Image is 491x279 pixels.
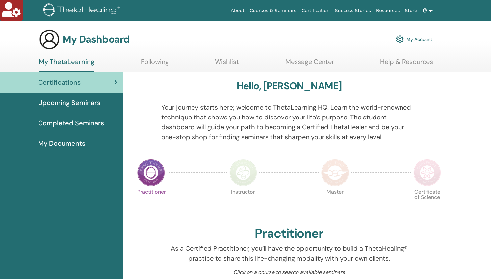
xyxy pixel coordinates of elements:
[38,98,100,108] span: Upcoming Seminars
[137,159,165,186] img: Practitioner
[161,102,417,142] p: Your journey starts here; welcome to ThetaLearning HQ. Learn the world-renowned technique that sh...
[413,159,441,186] img: Certificate of Science
[402,5,420,17] a: Store
[228,5,247,17] a: About
[141,58,169,71] a: Following
[38,77,81,87] span: Certifications
[374,5,402,17] a: Resources
[285,58,334,71] a: Message Center
[38,118,104,128] span: Completed Seminars
[237,80,342,92] h3: Hello, [PERSON_NAME]
[38,139,85,148] span: My Documents
[396,34,404,45] img: cog.svg
[321,189,349,217] p: Master
[247,5,299,17] a: Courses & Seminars
[229,189,257,217] p: Instructor
[413,189,441,217] p: Certificate of Science
[161,268,417,276] p: Click on a course to search available seminars
[229,159,257,186] img: Instructor
[255,226,323,241] h2: Practitioner
[396,32,432,47] a: My Account
[215,58,239,71] a: Wishlist
[332,5,374,17] a: Success Stories
[137,189,165,217] p: Practitioner
[39,29,60,50] img: generic-user-icon.jpg
[43,3,122,18] img: logo.png
[39,58,94,72] a: My ThetaLearning
[299,5,332,17] a: Certification
[63,33,130,45] h3: My Dashboard
[161,244,417,263] p: As a Certified Practitioner, you’ll have the opportunity to build a ThetaHealing® practice to sha...
[321,159,349,186] img: Master
[380,58,433,71] a: Help & Resources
